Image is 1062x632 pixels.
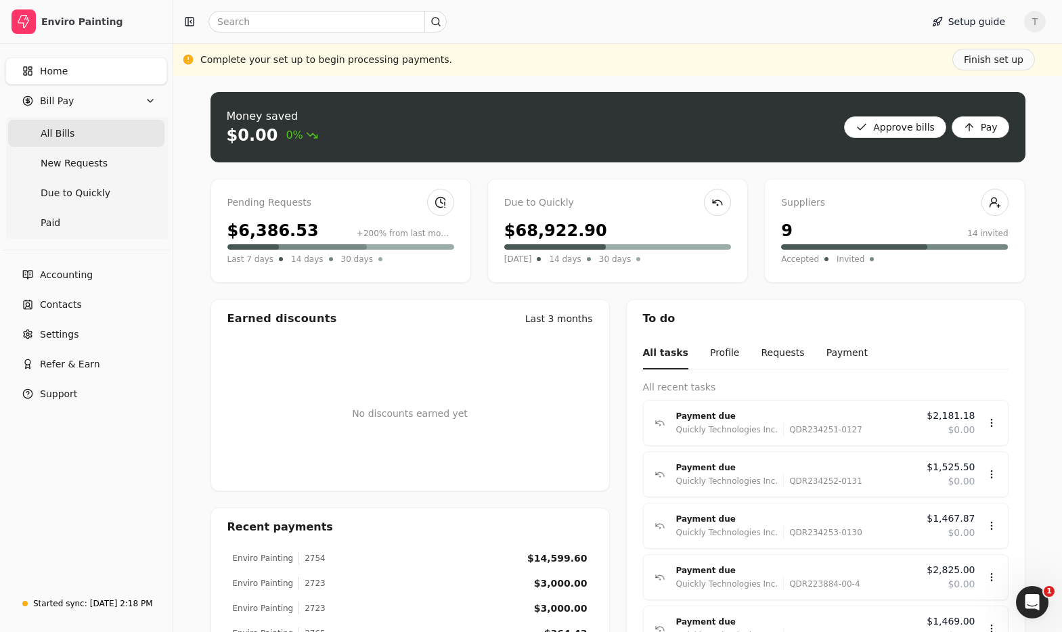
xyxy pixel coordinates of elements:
span: Paid [41,216,60,230]
span: $0.00 [948,526,975,540]
div: Quickly Technologies Inc. [676,577,778,591]
div: $3,000.00 [534,602,588,616]
button: Payment [826,338,868,369]
div: 2723 [298,577,326,589]
span: $0.00 [948,577,975,591]
div: $0.00 [227,125,278,146]
div: Suppliers [781,196,1008,210]
a: Due to Quickly [8,179,164,206]
span: 1 [1044,586,1055,597]
div: QDR234253-0130 [783,526,862,539]
span: $1,469.00 [927,614,975,629]
span: 14 days [291,252,323,266]
a: Contacts [5,291,167,318]
button: Support [5,380,167,407]
div: Quickly Technologies Inc. [676,474,778,488]
span: Accepted [781,252,819,266]
div: Pending Requests [227,196,454,210]
div: Last 3 months [525,312,593,326]
span: 30 days [341,252,373,266]
span: Support [40,387,77,401]
div: 14 invited [967,227,1008,240]
a: Paid [8,209,164,236]
div: All recent tasks [643,380,1009,394]
span: Settings [40,328,79,342]
div: Enviro Painting [233,577,294,589]
a: Started sync:[DATE] 2:18 PM [5,591,167,616]
span: Contacts [40,298,82,312]
span: Refer & Earn [40,357,100,371]
button: Setup guide [921,11,1016,32]
div: $68,922.90 [504,219,607,243]
a: All Bills [8,120,164,147]
iframe: Intercom live chat [1016,586,1048,618]
button: Requests [761,338,804,369]
div: Enviro Painting [233,552,294,564]
div: Complete your set up to begin processing payments. [200,53,452,67]
div: 2754 [298,552,326,564]
span: $2,181.18 [927,409,975,423]
div: Payment due [676,461,916,474]
span: All Bills [41,127,74,141]
a: New Requests [8,150,164,177]
button: Pay [952,116,1009,138]
button: Refer & Earn [5,351,167,378]
div: Enviro Painting [233,602,294,614]
span: $1,525.50 [927,460,975,474]
div: QDR234251-0127 [783,423,862,436]
span: Bill Pay [40,94,74,108]
div: 2723 [298,602,326,614]
span: 30 days [599,252,631,266]
span: 0% [286,127,317,143]
div: Payment due [676,512,916,526]
div: Recent payments [211,508,609,546]
div: To do [627,300,1025,338]
input: Search [208,11,447,32]
div: $6,386.53 [227,219,319,243]
span: Due to Quickly [41,186,110,200]
a: Settings [5,321,167,348]
div: Enviro Painting [41,15,161,28]
button: T [1024,11,1046,32]
span: [DATE] [504,252,532,266]
div: Earned discounts [227,311,337,327]
div: Payment due [676,615,916,629]
div: 9 [781,219,793,243]
span: $2,825.00 [927,563,975,577]
div: Due to Quickly [504,196,731,210]
button: Approve bills [844,116,946,138]
a: Accounting [5,261,167,288]
span: Invited [837,252,864,266]
span: 14 days [549,252,581,266]
span: Last 7 days [227,252,274,266]
button: Bill Pay [5,87,167,114]
div: [DATE] 2:18 PM [90,597,153,610]
button: Profile [710,338,740,369]
button: All tasks [643,338,688,369]
div: Payment due [676,564,916,577]
div: Payment due [676,409,916,423]
div: $14,599.60 [527,551,588,566]
span: Home [40,64,68,78]
div: Quickly Technologies Inc. [676,423,778,436]
span: $0.00 [948,423,975,437]
div: $3,000.00 [534,577,588,591]
span: $1,467.87 [927,512,975,526]
div: Quickly Technologies Inc. [676,526,778,539]
span: $0.00 [948,474,975,489]
button: Finish set up [952,49,1035,70]
div: Started sync: [33,597,87,610]
div: Money saved [227,108,318,125]
div: +200% from last month [357,227,454,240]
div: No discounts earned yet [352,385,468,443]
span: New Requests [41,156,108,171]
div: QDR223884-00-4 [783,577,860,591]
div: QDR234252-0131 [783,474,862,488]
a: Home [5,58,167,85]
span: Accounting [40,268,93,282]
